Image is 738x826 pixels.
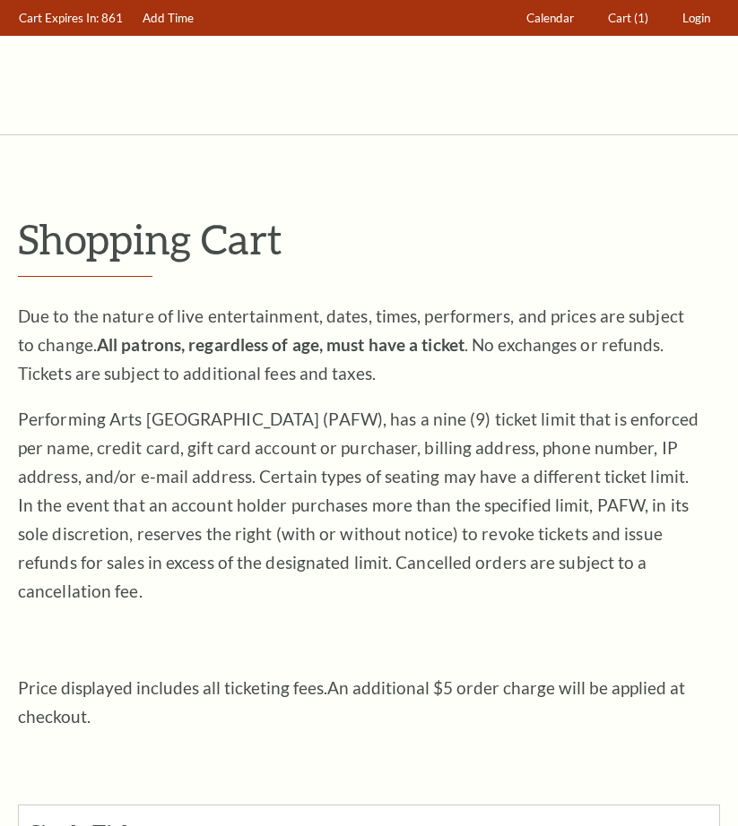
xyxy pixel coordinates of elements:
[18,677,685,727] span: An additional $5 order charge will be applied at checkout.
[101,11,123,25] span: 861
[18,674,699,731] p: Price displayed includes all ticketing fees.
[18,216,720,262] p: Shopping Cart
[682,11,710,25] span: Login
[18,305,684,383] span: Due to the nature of live entertainment, dates, times, performers, and prices are subject to chan...
[674,1,719,36] a: Login
[518,1,583,36] a: Calendar
[634,11,648,25] span: (1)
[608,11,631,25] span: Cart
[19,11,99,25] span: Cart Expires In:
[97,334,465,355] strong: All patrons, regardless of age, must have a ticket
[526,11,574,25] span: Calendar
[600,1,657,36] a: Cart (1)
[18,405,699,606] p: Performing Arts [GEOGRAPHIC_DATA] (PAFW), has a nine (9) ticket limit that is enforced per name, ...
[135,1,203,36] a: Add Time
